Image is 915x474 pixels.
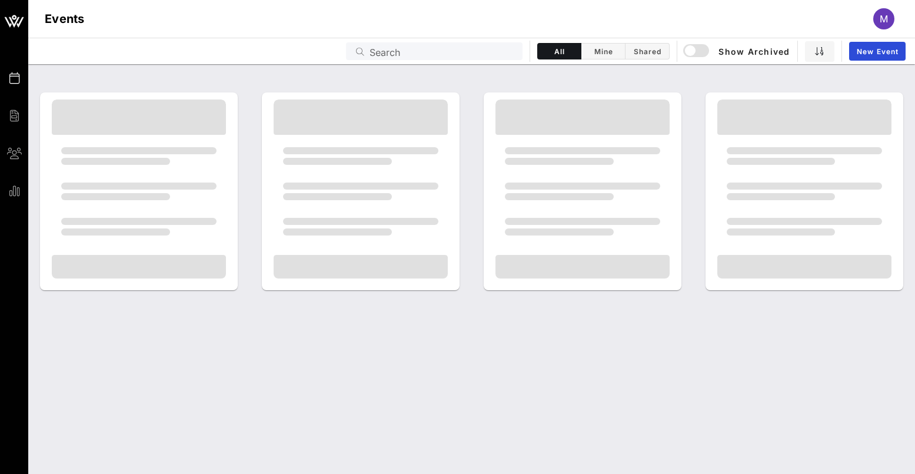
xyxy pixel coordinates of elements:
h1: Events [45,9,85,28]
span: Shared [633,47,662,56]
div: M [873,8,894,29]
button: All [537,43,581,59]
button: Mine [581,43,625,59]
span: All [545,47,574,56]
span: New Event [856,47,899,56]
a: New Event [849,42,906,61]
span: Mine [588,47,618,56]
button: Shared [625,43,670,59]
span: M [880,13,888,25]
span: Show Archived [685,44,790,58]
button: Show Archived [684,41,790,62]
